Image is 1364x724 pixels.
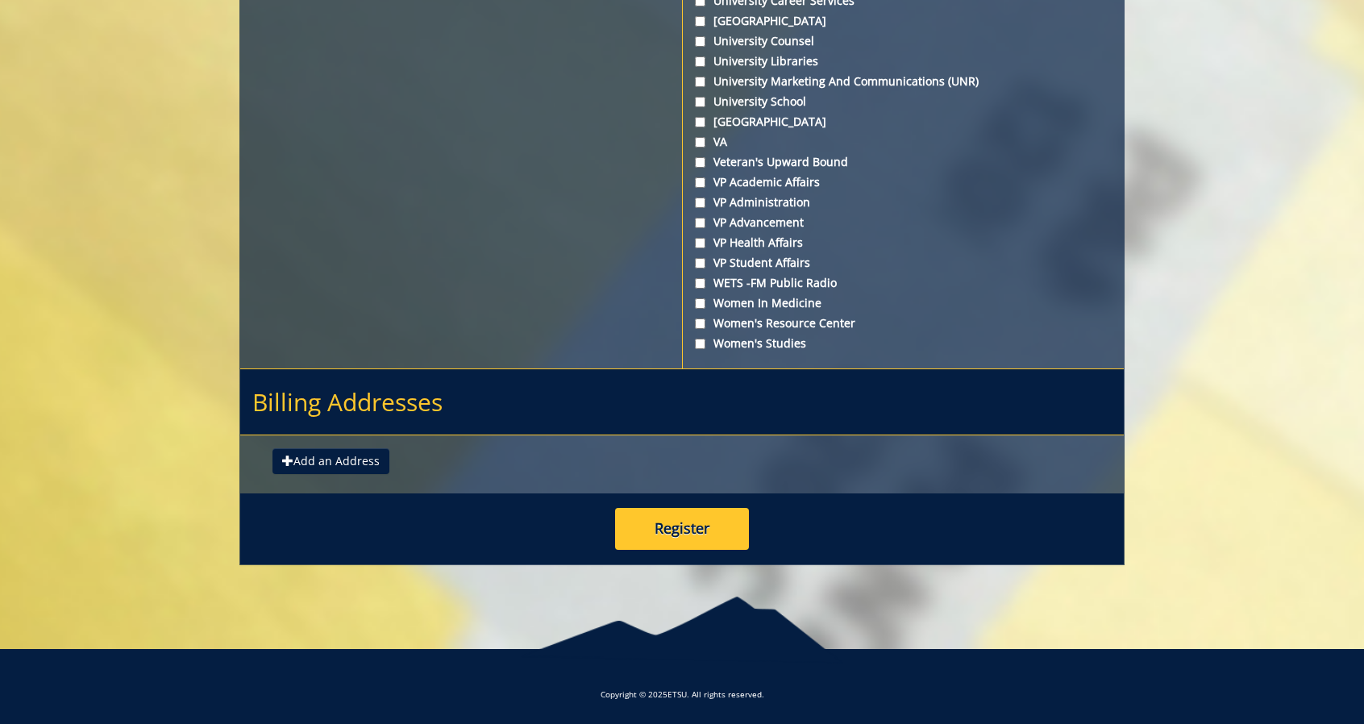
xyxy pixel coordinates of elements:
label: VP Advancement [695,214,1112,231]
label: [GEOGRAPHIC_DATA] [695,13,1112,29]
h2: Billing Addresses [240,369,1124,435]
label: VA [695,134,1112,150]
label: VP Health Affairs [695,235,1112,251]
label: University Counsel [695,33,1112,49]
label: University Marketing and Communications (UNR) [695,73,1112,89]
label: University School [695,94,1112,110]
label: University Libraries [695,53,1112,69]
label: Women's Studies [695,335,1112,352]
a: ETSU [667,689,687,700]
button: Add an Address [272,448,389,474]
label: VP Academic Affairs [695,174,1112,190]
label: Veteran's Upward Bound [695,154,1112,170]
label: Women's Resource Center [695,315,1112,331]
label: Women in Medicine [695,295,1112,311]
label: [GEOGRAPHIC_DATA] [695,114,1112,130]
label: VP Student Affairs [695,255,1112,271]
label: VP Administration [695,194,1112,210]
button: Register [615,508,749,550]
label: WETS -FM Public Radio [695,275,1112,291]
